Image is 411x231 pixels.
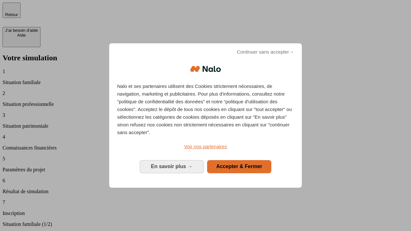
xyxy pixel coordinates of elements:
[109,43,302,187] div: Bienvenue chez Nalo Gestion du consentement
[216,164,262,169] span: Accepter & Fermer
[190,59,221,79] img: Logo
[184,144,227,149] span: Voir nos partenaires
[207,160,271,173] button: Accepter & Fermer: Accepter notre traitement des données et fermer
[117,82,294,136] p: Nalo et ses partenaires utilisent des Cookies strictement nécessaires, de navigation, marketing e...
[237,48,294,56] span: Continuer sans accepter→
[140,160,204,173] button: En savoir plus: Configurer vos consentements
[151,164,193,169] span: En savoir plus →
[117,143,294,150] a: Voir nos partenaires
